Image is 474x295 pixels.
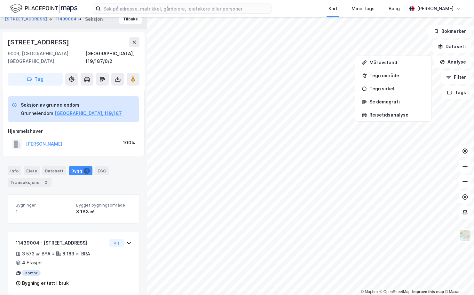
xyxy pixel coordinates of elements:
[85,50,139,65] div: [GEOGRAPHIC_DATA], 119/187/0/2
[441,71,471,84] button: Filter
[8,50,85,65] div: 9006, [GEOGRAPHIC_DATA], [GEOGRAPHIC_DATA]
[442,86,471,99] button: Tags
[8,166,21,175] div: Info
[459,229,471,241] img: Z
[85,15,103,23] div: Seksjon
[69,166,92,175] div: Bygg
[76,208,131,216] div: 8 183 ㎡
[369,60,425,65] div: Mål avstand
[369,73,425,78] div: Tegn område
[428,25,471,38] button: Bokmerker
[10,3,77,14] img: logo.f888ab2527a4732fd821a326f86c7f29.svg
[21,101,122,109] div: Seksjon av grunneiendom
[52,251,54,256] div: •
[352,5,375,12] div: Mine Tags
[119,14,142,24] button: Tilbake
[380,290,411,294] a: OpenStreetMap
[389,5,400,12] div: Bolig
[5,16,48,22] button: [STREET_ADDRESS]
[55,110,122,117] button: [GEOGRAPHIC_DATA], 119/187
[8,37,70,47] div: [STREET_ADDRESS]
[42,166,66,175] div: Datasett
[109,239,124,247] button: Vis
[432,40,471,53] button: Datasett
[56,16,78,22] button: 11439004
[8,73,63,86] button: Tag
[8,127,139,135] div: Hjemmelshaver
[22,250,51,258] div: 3 573 ㎡ BYA
[62,250,90,258] div: 8 183 ㎡ BRA
[101,4,272,13] input: Søk på adresse, matrikkel, gårdeiere, leietakere eller personer
[361,290,378,294] a: Mapbox
[434,56,471,68] button: Analyse
[22,259,42,267] div: 4 Etasjer
[369,112,425,117] div: Reisetidsanalyse
[328,5,337,12] div: Kart
[8,178,51,187] div: Transaksjoner
[43,179,49,185] div: 2
[16,202,71,208] span: Bygninger
[83,168,90,174] div: 1
[369,99,425,104] div: Se demografi
[24,166,40,175] div: Eiere
[442,264,474,295] div: Kontrollprogram for chat
[442,264,474,295] iframe: Chat Widget
[123,139,135,147] div: 100%
[369,86,425,91] div: Tegn sirkel
[21,110,53,117] div: Grunneiendom
[16,208,71,216] div: 1
[76,202,131,208] span: Bygget bygningsområde
[417,5,454,12] div: [PERSON_NAME]
[22,279,69,287] div: Bygning er tatt i bruk
[412,290,444,294] a: Improve this map
[95,166,109,175] div: ESG
[16,239,107,247] div: 11439004 - [STREET_ADDRESS]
